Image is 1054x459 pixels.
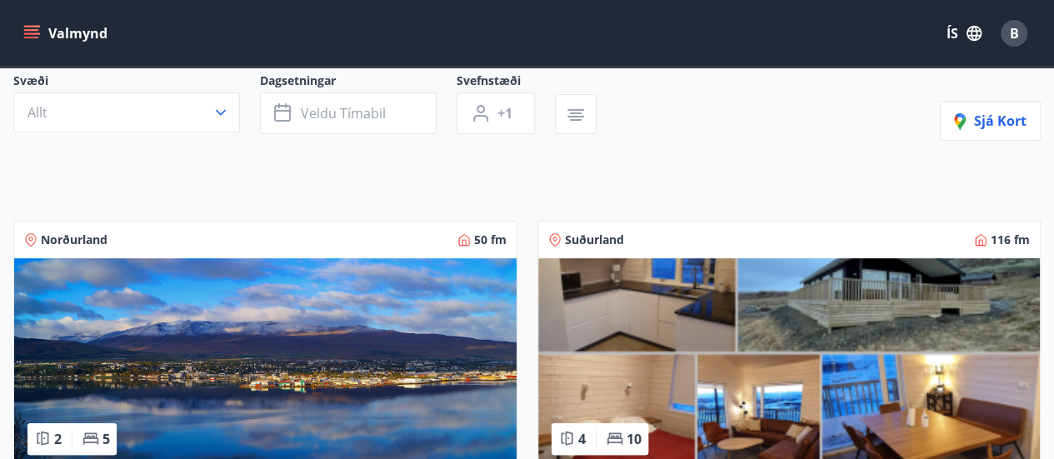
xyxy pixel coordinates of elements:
span: Norðurland [41,232,107,248]
span: Sjá kort [954,112,1027,130]
span: Svefnstæði [457,72,555,92]
span: B [1010,24,1019,42]
button: menu [20,18,114,48]
span: 4 [578,430,586,448]
button: ÍS [937,18,991,48]
button: Sjá kort [940,101,1041,141]
span: 50 fm [474,232,507,248]
span: Svæði [13,72,260,92]
button: B [994,13,1034,53]
span: 116 fm [991,232,1030,248]
span: 2 [54,430,62,448]
span: Allt [27,103,47,122]
span: +1 [497,104,512,122]
span: Veldu tímabil [301,104,386,122]
span: 5 [102,430,110,448]
span: Suðurland [565,232,624,248]
button: Veldu tímabil [260,92,437,134]
button: +1 [457,92,535,134]
span: 10 [627,430,642,448]
button: Allt [13,92,240,132]
span: Dagsetningar [260,72,457,92]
